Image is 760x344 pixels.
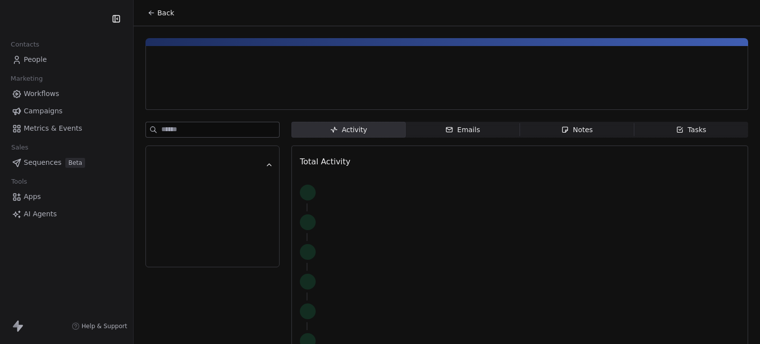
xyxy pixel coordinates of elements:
[24,157,61,168] span: Sequences
[65,158,85,168] span: Beta
[24,123,82,134] span: Metrics & Events
[445,125,480,135] div: Emails
[8,51,125,68] a: People
[72,322,127,330] a: Help & Support
[8,103,125,119] a: Campaigns
[157,8,174,18] span: Back
[8,189,125,205] a: Apps
[8,154,125,171] a: SequencesBeta
[24,192,41,202] span: Apps
[561,125,593,135] div: Notes
[300,157,350,166] span: Total Activity
[24,209,57,219] span: AI Agents
[6,71,47,86] span: Marketing
[676,125,707,135] div: Tasks
[7,140,33,155] span: Sales
[82,322,127,330] span: Help & Support
[7,174,31,189] span: Tools
[24,54,47,65] span: People
[24,106,62,116] span: Campaigns
[8,206,125,222] a: AI Agents
[8,86,125,102] a: Workflows
[8,120,125,137] a: Metrics & Events
[24,89,59,99] span: Workflows
[142,4,180,22] button: Back
[6,37,44,52] span: Contacts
